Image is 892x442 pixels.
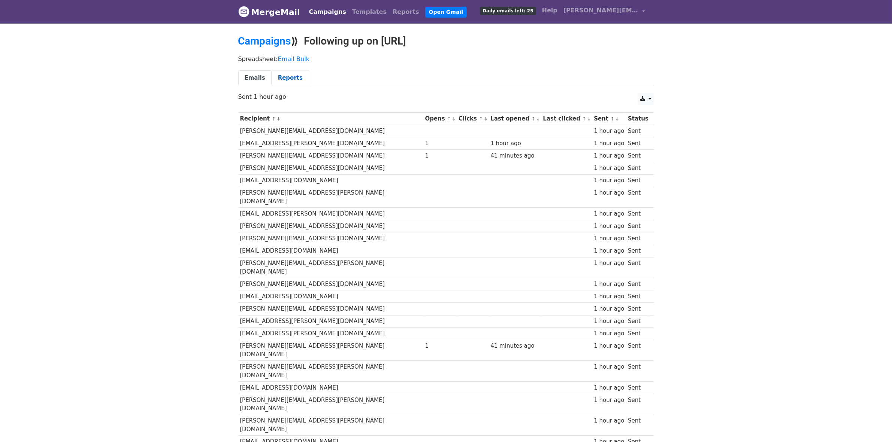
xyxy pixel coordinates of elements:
[423,113,457,125] th: Opens
[594,292,624,301] div: 1 hour ago
[626,125,650,137] td: Sent
[594,127,624,135] div: 1 hour ago
[541,113,592,125] th: Last clicked
[626,340,650,361] td: Sent
[238,162,423,174] td: [PERSON_NAME][EMAIL_ADDRESS][DOMAIN_NAME]
[594,396,624,405] div: 1 hour ago
[594,247,624,255] div: 1 hour ago
[626,361,650,382] td: Sent
[238,361,423,382] td: [PERSON_NAME][EMAIL_ADDRESS][PERSON_NAME][DOMAIN_NAME]
[425,139,455,148] div: 1
[626,290,650,303] td: Sent
[238,150,423,162] td: [PERSON_NAME][EMAIL_ADDRESS][DOMAIN_NAME]
[238,220,423,232] td: [PERSON_NAME][EMAIL_ADDRESS][DOMAIN_NAME]
[626,232,650,245] td: Sent
[626,415,650,436] td: Sent
[238,232,423,245] td: [PERSON_NAME][EMAIL_ADDRESS][DOMAIN_NAME]
[238,315,423,327] td: [EMAIL_ADDRESS][PERSON_NAME][DOMAIN_NAME]
[582,116,586,122] a: ↑
[626,162,650,174] td: Sent
[447,116,451,122] a: ↑
[278,55,309,63] a: Email Bulk
[238,93,654,101] p: Sent 1 hour ago
[626,381,650,394] td: Sent
[238,257,423,278] td: [PERSON_NAME][EMAIL_ADDRESS][PERSON_NAME][DOMAIN_NAME]
[490,152,539,160] div: 41 minutes ago
[610,116,614,122] a: ↑
[594,222,624,231] div: 1 hour ago
[490,139,539,148] div: 1 hour ago
[238,245,423,257] td: [EMAIL_ADDRESS][DOMAIN_NAME]
[425,7,467,18] a: Open Gmail
[594,176,624,185] div: 1 hour ago
[626,150,650,162] td: Sent
[238,4,300,20] a: MergeMail
[594,210,624,218] div: 1 hour ago
[238,125,423,137] td: [PERSON_NAME][EMAIL_ADDRESS][DOMAIN_NAME]
[626,137,650,150] td: Sent
[238,327,423,340] td: [EMAIL_ADDRESS][PERSON_NAME][DOMAIN_NAME]
[594,305,624,313] div: 1 hour ago
[425,152,455,160] div: 1
[594,164,624,173] div: 1 hour ago
[594,417,624,425] div: 1 hour ago
[425,342,455,350] div: 1
[238,208,423,220] td: [EMAIL_ADDRESS][PERSON_NAME][DOMAIN_NAME]
[531,116,535,122] a: ↑
[490,342,539,350] div: 41 minutes ago
[626,327,650,340] td: Sent
[536,116,540,122] a: ↓
[594,259,624,268] div: 1 hour ago
[276,116,281,122] a: ↓
[626,220,650,232] td: Sent
[238,35,291,47] a: Campaigns
[238,174,423,187] td: [EMAIL_ADDRESS][DOMAIN_NAME]
[390,4,422,19] a: Reports
[626,303,650,315] td: Sent
[484,116,488,122] a: ↓
[594,317,624,326] div: 1 hour ago
[594,329,624,338] div: 1 hour ago
[238,137,423,150] td: [EMAIL_ADDRESS][PERSON_NAME][DOMAIN_NAME]
[238,381,423,394] td: [EMAIL_ADDRESS][DOMAIN_NAME]
[477,3,539,18] a: Daily emails left: 25
[626,187,650,208] td: Sent
[479,116,483,122] a: ↑
[238,340,423,361] td: [PERSON_NAME][EMAIL_ADDRESS][PERSON_NAME][DOMAIN_NAME]
[238,278,423,290] td: [PERSON_NAME][EMAIL_ADDRESS][DOMAIN_NAME]
[238,70,272,86] a: Emails
[594,234,624,243] div: 1 hour ago
[238,415,423,436] td: [PERSON_NAME][EMAIL_ADDRESS][PERSON_NAME][DOMAIN_NAME]
[594,363,624,371] div: 1 hour ago
[626,278,650,290] td: Sent
[626,394,650,415] td: Sent
[238,187,423,208] td: [PERSON_NAME][EMAIL_ADDRESS][PERSON_NAME][DOMAIN_NAME]
[587,116,591,122] a: ↓
[238,113,423,125] th: Recipient
[626,257,650,278] td: Sent
[457,113,489,125] th: Clicks
[615,116,619,122] a: ↓
[560,3,648,21] a: [PERSON_NAME][EMAIL_ADDRESS][PERSON_NAME]
[539,3,560,18] a: Help
[855,406,892,442] iframe: Chat Widget
[594,139,624,148] div: 1 hour ago
[489,113,541,125] th: Last opened
[626,113,650,125] th: Status
[238,394,423,415] td: [PERSON_NAME][EMAIL_ADDRESS][PERSON_NAME][DOMAIN_NAME]
[238,55,654,63] p: Spreadsheet:
[238,35,654,48] h2: ⟫ Following up on [URL]
[272,70,309,86] a: Reports
[452,116,456,122] a: ↓
[594,189,624,197] div: 1 hour ago
[626,174,650,187] td: Sent
[594,342,624,350] div: 1 hour ago
[594,152,624,160] div: 1 hour ago
[480,7,536,15] span: Daily emails left: 25
[594,280,624,289] div: 1 hour ago
[349,4,390,19] a: Templates
[272,116,276,122] a: ↑
[238,290,423,303] td: [EMAIL_ADDRESS][DOMAIN_NAME]
[238,303,423,315] td: [PERSON_NAME][EMAIL_ADDRESS][DOMAIN_NAME]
